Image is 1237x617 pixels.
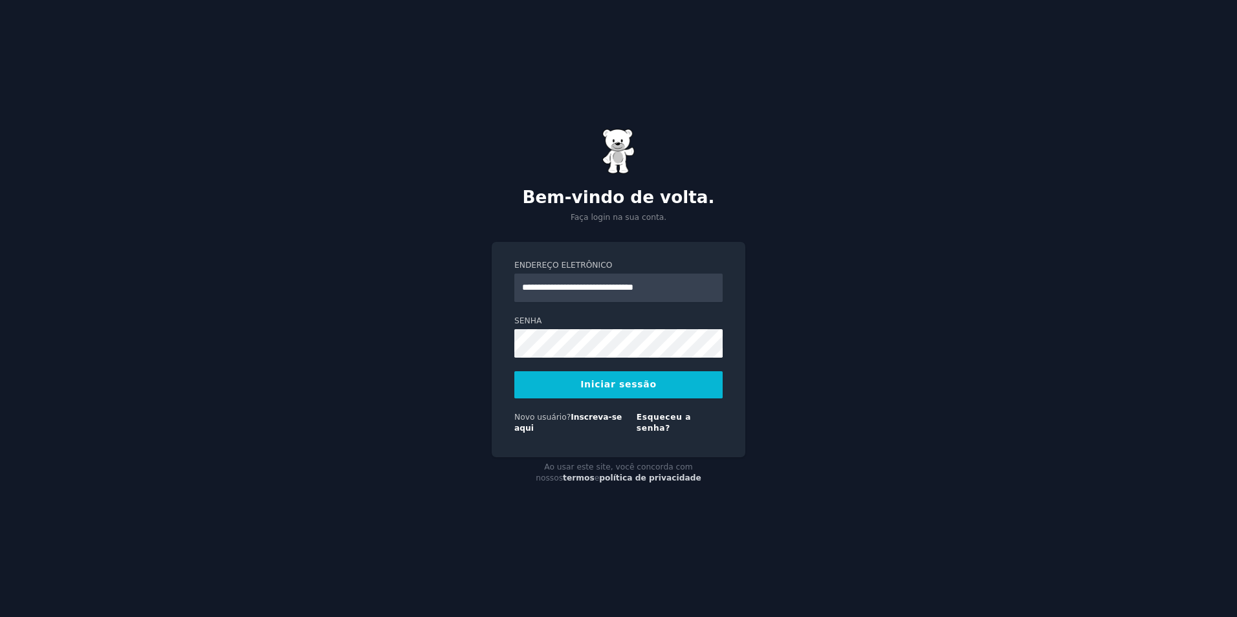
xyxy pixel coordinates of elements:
a: Esqueceu a senha? [637,413,691,433]
label: Endereço eletrônico [514,260,723,272]
label: Senha [514,316,723,327]
button: Iniciar sessão [514,371,723,398]
span: Novo usuário? [514,413,571,422]
div: Ao usar este site, você concorda com nossos e [492,457,745,489]
h2: Bem-vindo de volta. [492,188,745,208]
img: Ursinho de goma [602,129,635,174]
a: termos [563,473,595,482]
p: Faça login na sua conta. [492,212,745,224]
a: política de privacidade [599,473,701,482]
